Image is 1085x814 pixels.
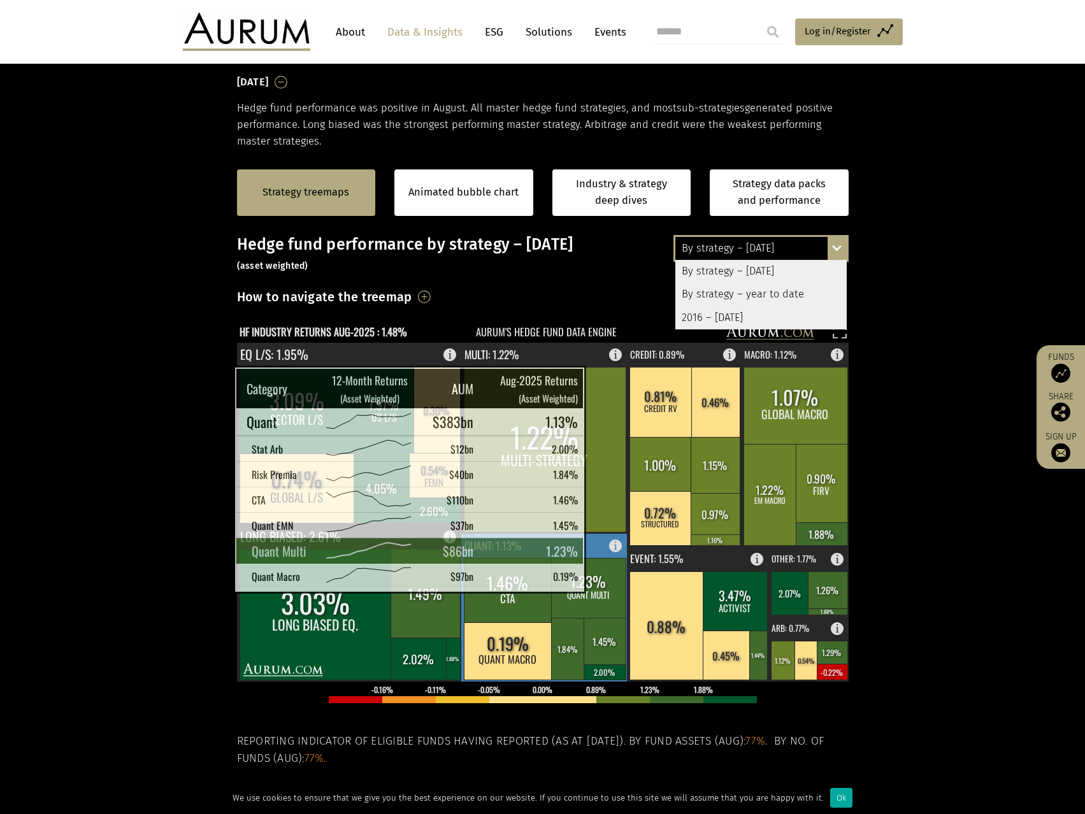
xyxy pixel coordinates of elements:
div: By strategy – [DATE] [675,237,847,260]
a: Industry & strategy deep dives [552,169,691,216]
a: ESG [478,20,510,44]
div: Ok [830,788,852,808]
small: (asset weighted) [237,261,308,271]
div: By strategy – [DATE] [675,260,847,283]
div: Share [1043,392,1079,422]
a: Funds [1043,352,1079,383]
h3: Hedge fund performance by strategy – [DATE] [237,235,849,273]
span: 77% [745,734,765,748]
a: Strategy treemaps [262,184,349,201]
a: Data & Insights [381,20,469,44]
img: Sign up to our newsletter [1051,443,1070,462]
a: Sign up [1043,431,1079,462]
div: 2016 – [DATE] [675,306,847,329]
span: sub-strategies [677,102,745,114]
img: Access Funds [1051,364,1070,383]
div: By strategy – year to date [675,283,847,306]
span: Log in/Register [805,24,871,39]
a: About [329,20,371,44]
p: Hedge fund performance was positive in August. All master hedge fund strategies, and most generat... [237,100,849,150]
h5: Reporting indicator of eligible funds having reported (as at [DATE]). By fund assets (Aug): . By ... [237,733,849,767]
h3: [DATE] [237,73,269,92]
a: Log in/Register [795,18,903,45]
a: Animated bubble chart [408,184,519,201]
input: Submit [760,19,786,45]
a: Events [588,20,626,44]
img: Aurum [183,13,310,51]
a: Solutions [519,20,578,44]
img: Share this post [1051,403,1070,422]
h3: How to navigate the treemap [237,286,412,308]
a: Strategy data packs and performance [710,169,849,216]
span: 77% [305,752,324,765]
